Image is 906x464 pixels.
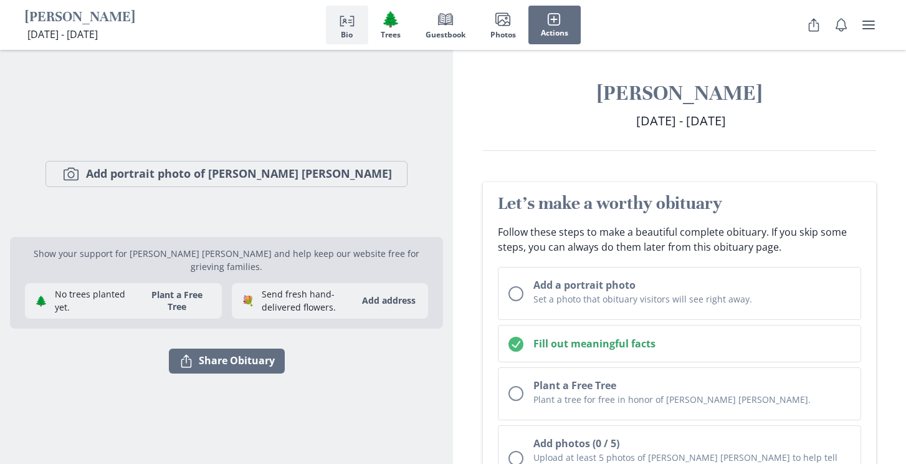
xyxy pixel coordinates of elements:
[45,161,408,187] button: Add portrait photo of [PERSON_NAME] [PERSON_NAME]
[533,336,851,351] h2: Fill out meaningful facts
[341,31,353,39] span: Bio
[533,278,851,292] h2: Add a portrait photo
[508,386,523,401] div: Unchecked circle
[636,112,726,129] span: [DATE] - [DATE]
[169,349,285,374] button: Share Obituary
[829,12,854,37] button: Notifications
[326,6,368,44] button: Bio
[25,247,428,273] p: Show your support for [PERSON_NAME] [PERSON_NAME] and help keep our website free for grieving fam...
[533,378,851,393] h2: Plant a Free Tree
[528,6,581,44] button: Actions
[498,192,861,215] h2: Let's make a worthy obituary
[801,12,826,37] button: Share Obituary
[25,8,135,27] h1: [PERSON_NAME]
[381,31,401,39] span: Trees
[426,31,465,39] span: Guestbook
[490,31,516,39] span: Photos
[498,267,861,320] button: Add a portrait photoSet a photo that obituary visitors will see right away.
[508,286,523,301] div: Unchecked circle
[478,6,528,44] button: Photos
[508,337,523,352] svg: Checked circle
[368,6,413,44] button: Trees
[355,291,423,311] button: Add address
[533,393,851,406] p: Plant a tree for free in honor of [PERSON_NAME] [PERSON_NAME].
[27,27,98,41] span: [DATE] - [DATE]
[498,367,861,420] button: Plant a Free TreePlant a tree for free in honor of [PERSON_NAME] [PERSON_NAME].
[483,80,876,107] h1: [PERSON_NAME]
[533,292,851,306] p: Set a photo that obituary visitors will see right away.
[856,12,881,37] button: user menu
[381,10,400,28] span: Tree
[413,6,478,44] button: Guestbook
[498,225,861,254] p: Follow these steps to make a beautiful complete obituary. If you skip some steps, you can always ...
[533,436,851,451] h2: Add photos (0 / 5)
[137,289,216,312] button: Plant a Free Tree
[498,325,861,362] button: Fill out meaningful facts
[541,29,568,37] span: Actions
